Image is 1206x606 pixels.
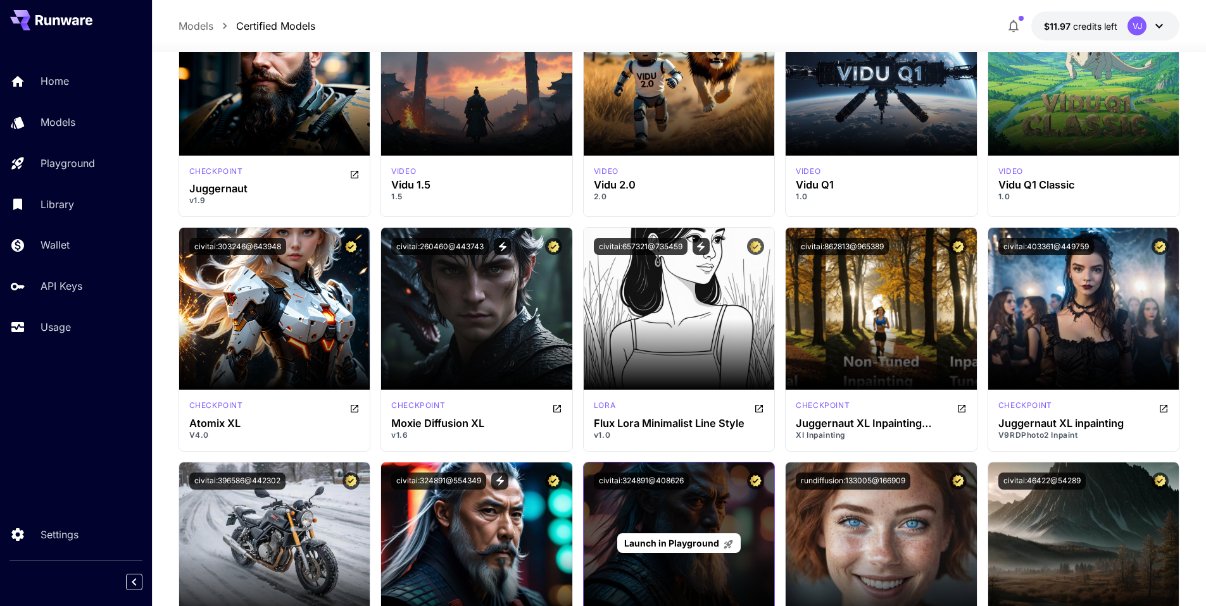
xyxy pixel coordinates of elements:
[41,237,70,252] p: Wallet
[998,179,1169,191] h3: Vidu Q1 Classic
[796,417,967,430] h3: Juggernaut XL Inpainting (Updated)
[491,473,508,490] button: View trigger words
[391,473,486,490] button: civitai:324891@554349
[796,400,850,415] div: SDXL 1.0
[998,238,1094,255] button: civitai:403361@449759
[179,18,213,34] a: Models
[391,179,562,191] h3: Vidu 1.5
[594,400,615,411] p: lora
[624,538,719,548] span: Launch in Playground
[189,238,286,255] button: civitai:303246@643948
[1044,21,1073,32] span: $11.97
[1127,16,1146,35] div: VJ
[594,166,619,177] p: video
[342,238,360,255] button: Certified Model – Vetted for best performance and includes a commercial license.
[545,238,562,255] button: Certified Model – Vetted for best performance and includes a commercial license.
[747,473,764,490] button: Certified Model – Vetted for best performance and includes a commercial license.
[1152,238,1169,255] button: Certified Model – Vetted for best performance and includes a commercial license.
[594,430,765,441] p: v1.0
[552,400,562,415] button: Open in CivitAI
[950,238,967,255] button: Certified Model – Vetted for best performance and includes a commercial license.
[189,400,243,415] div: SDXL Lightning
[594,473,689,490] button: civitai:324891@408626
[1152,473,1169,490] button: Certified Model – Vetted for best performance and includes a commercial license.
[189,166,243,177] p: checkpoint
[796,430,967,441] p: XI Inpainting
[594,400,615,415] div: FLUX.1 D
[594,191,765,202] p: 2.0
[998,166,1023,177] div: vidu_q1_classic
[236,18,315,34] a: Certified Models
[189,417,360,430] h3: Atomix XL
[189,430,360,441] p: V4.0
[594,417,765,430] h3: Flux Lora Minimalist Line Style
[391,400,445,415] div: SDXL Lightning
[342,473,360,490] button: Certified Model – Vetted for best performance and includes a commercial license.
[41,156,95,171] p: Playground
[189,183,360,195] h3: Juggernaut
[998,400,1052,415] div: SDXL 1.0
[349,400,360,415] button: Open in CivitAI
[796,473,910,490] button: rundiffusion:133005@166909
[41,197,74,212] p: Library
[796,191,967,202] p: 1.0
[41,527,79,542] p: Settings
[796,400,850,411] p: checkpoint
[189,166,243,181] div: SD 1.5
[998,191,1169,202] p: 1.0
[1159,400,1169,415] button: Open in CivitAI
[1031,11,1179,40] button: $11.97129VJ
[189,400,243,411] p: checkpoint
[957,400,967,415] button: Open in CivitAI
[594,179,765,191] h3: Vidu 2.0
[189,473,286,490] button: civitai:396586@442302
[189,195,360,206] p: v1.9
[796,166,820,177] p: video
[617,533,741,553] a: Launch in Playground
[41,114,75,130] p: Models
[693,238,710,255] button: View trigger words
[998,417,1169,430] h3: Juggernaut XL inpainting
[135,571,152,593] div: Collapse sidebar
[391,238,489,255] button: civitai:260460@443743
[594,166,619,177] div: vidu_2_0
[391,430,562,441] p: v1.6
[391,166,416,177] div: vidu_1_5
[998,473,1086,490] button: civitai:46422@54289
[950,473,967,490] button: Certified Model – Vetted for best performance and includes a commercial license.
[41,278,82,294] p: API Keys
[594,238,688,255] button: civitai:657321@735459
[391,400,445,411] p: checkpoint
[545,473,562,490] button: Certified Model – Vetted for best performance and includes a commercial license.
[754,400,764,415] button: Open in CivitAI
[998,400,1052,411] p: checkpoint
[179,18,315,34] nav: breadcrumb
[391,166,416,177] p: video
[391,191,562,202] p: 1.5
[796,238,889,255] button: civitai:862813@965389
[349,166,360,181] button: Open in CivitAI
[391,417,562,430] h3: Moxie Diffusion XL
[126,574,142,590] button: Collapse sidebar
[1073,21,1117,32] span: credits left
[1044,20,1117,33] div: $11.97129
[747,238,764,255] button: Certified Model – Vetted for best performance and includes a commercial license.
[998,430,1169,441] p: V9RDPhoto2 Inpaint
[41,73,69,89] p: Home
[494,238,511,255] button: View trigger words
[796,166,820,177] div: vidu_q1
[41,319,71,335] p: Usage
[796,179,967,191] h3: Vidu Q1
